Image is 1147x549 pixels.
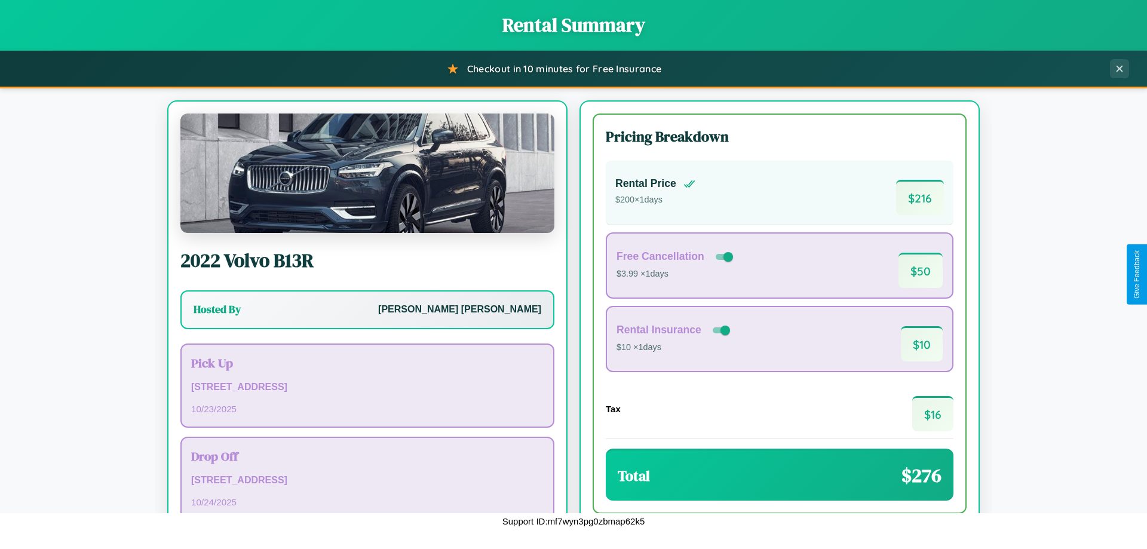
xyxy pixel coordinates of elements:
[191,494,544,510] p: 10 / 24 / 2025
[180,114,554,233] img: Volvo B13R
[191,447,544,465] h3: Drop Off
[191,379,544,396] p: [STREET_ADDRESS]
[898,253,943,288] span: $ 50
[617,340,732,355] p: $10 × 1 days
[901,462,941,489] span: $ 276
[191,354,544,372] h3: Pick Up
[191,472,544,489] p: [STREET_ADDRESS]
[896,180,944,215] span: $ 216
[180,247,554,274] h2: 2022 Volvo B13R
[502,513,645,529] p: Support ID: mf7wyn3pg0zbmap62k5
[378,301,541,318] p: [PERSON_NAME] [PERSON_NAME]
[615,177,676,190] h4: Rental Price
[901,326,943,361] span: $ 10
[191,401,544,417] p: 10 / 23 / 2025
[606,404,621,414] h4: Tax
[618,466,650,486] h3: Total
[617,250,704,263] h4: Free Cancellation
[12,12,1135,38] h1: Rental Summary
[194,302,241,317] h3: Hosted By
[617,324,701,336] h4: Rental Insurance
[467,63,661,75] span: Checkout in 10 minutes for Free Insurance
[606,127,953,146] h3: Pricing Breakdown
[1133,250,1141,299] div: Give Feedback
[617,266,735,282] p: $3.99 × 1 days
[912,396,953,431] span: $ 16
[615,192,695,208] p: $ 200 × 1 days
